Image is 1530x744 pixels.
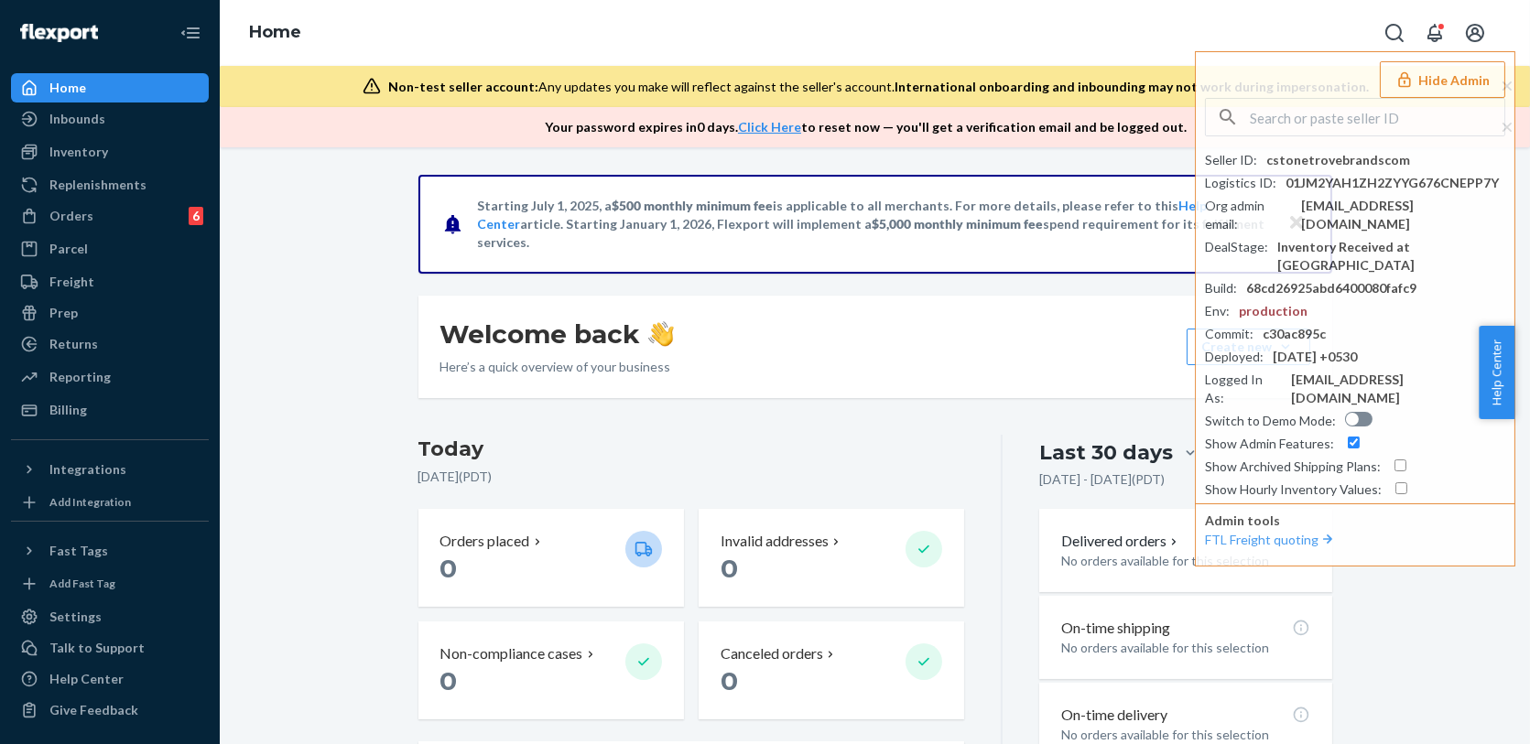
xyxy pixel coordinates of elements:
p: No orders available for this selection [1061,639,1309,657]
a: Help Center [11,664,209,694]
div: Add Integration [49,494,131,510]
div: c30ac895c [1263,325,1326,343]
button: Delivered orders [1061,531,1181,552]
p: On-time shipping [1061,618,1170,639]
button: Canceled orders 0 [699,621,964,719]
div: Orders [49,207,93,225]
div: Any updates you make will reflect against the seller's account. [388,78,1369,96]
a: Replenishments [11,170,209,199]
ol: breadcrumbs [234,6,316,59]
div: [EMAIL_ADDRESS][DOMAIN_NAME] [1291,371,1505,407]
button: Open notifications [1416,15,1453,51]
p: Canceled orders [721,643,823,664]
div: Integrations [49,460,126,479]
div: Replenishments [49,176,146,194]
div: Last 30 days [1039,438,1173,467]
a: Parcel [11,234,209,264]
a: FTL Freight quoting [1205,532,1337,547]
p: Non-compliance cases [440,643,583,664]
a: Home [249,22,301,42]
div: Parcel [49,240,88,258]
div: Reporting [49,368,111,386]
input: Search or paste seller ID [1250,99,1504,135]
button: Open account menu [1457,15,1493,51]
div: Give Feedback [49,701,138,719]
div: Switch to Demo Mode : [1205,412,1336,430]
h1: Welcome back [440,318,674,350]
span: International onboarding and inbounding may not work during impersonation. [895,79,1369,94]
button: Orders placed 0 [418,509,684,607]
a: Freight [11,267,209,297]
p: Your password expires in 0 days . to reset now — you'll get a verification email and be logged out. [545,118,1187,136]
button: Give Feedback [11,695,209,725]
h3: Today [418,435,965,464]
p: No orders available for this selection [1061,552,1309,570]
div: Returns [49,335,98,353]
div: Inventory Received at [GEOGRAPHIC_DATA] [1277,238,1505,275]
p: Admin tools [1205,512,1505,530]
p: [DATE] ( PDT ) [418,468,965,486]
a: Inbounds [11,104,209,134]
p: Here’s a quick overview of your business [440,358,674,376]
div: [DATE] +0530 [1273,348,1357,366]
button: Open Search Box [1376,15,1413,51]
div: Build : [1205,279,1237,297]
a: Click Here [738,119,801,135]
button: Non-compliance cases 0 [418,621,684,719]
a: Settings [11,602,209,631]
div: Talk to Support [49,639,145,657]
span: Non-test seller account: [388,79,538,94]
span: 0 [721,665,738,696]
img: hand-wave emoji [648,321,674,347]
span: 0 [721,553,738,584]
span: 0 [440,553,458,584]
a: Billing [11,395,209,425]
div: Settings [49,608,102,626]
button: Fast Tags [11,536,209,566]
div: Billing [49,401,87,419]
a: Reporting [11,362,209,392]
div: Inbounds [49,110,105,128]
div: Seller ID : [1205,151,1257,169]
div: Home [49,79,86,97]
div: Logged In As : [1205,371,1282,407]
p: Invalid addresses [721,531,829,552]
div: 68cd26925abd6400080fafc9 [1246,279,1416,297]
div: [EMAIL_ADDRESS][DOMAIN_NAME] [1302,197,1505,233]
p: Orders placed [440,531,530,552]
div: Deployed : [1205,348,1264,366]
div: Add Fast Tag [49,576,115,591]
p: [DATE] - [DATE] ( PDT ) [1039,470,1165,489]
span: $500 monthly minimum fee [613,198,774,213]
button: Help Center [1479,326,1514,419]
p: On-time delivery [1061,705,1167,726]
div: Show Hourly Inventory Values : [1205,480,1382,499]
div: Org admin email : [1205,197,1293,233]
a: Returns [11,329,209,359]
div: Commit : [1205,325,1253,343]
a: Talk to Support [11,633,209,663]
span: $5,000 monthly minimum fee [873,216,1044,232]
div: cstonetrovebrandscom [1266,151,1410,169]
div: Prep [49,304,78,322]
div: Fast Tags [49,542,108,560]
a: Orders6 [11,201,209,231]
div: Show Archived Shipping Plans : [1205,458,1381,476]
div: Show Admin Features : [1205,435,1334,453]
img: Flexport logo [20,24,98,42]
div: Inventory [49,143,108,161]
button: Invalid addresses 0 [699,509,964,607]
div: Help Center [49,670,124,688]
a: Prep [11,298,209,328]
div: DealStage : [1205,238,1268,256]
div: 01JM2YAH1ZH2ZYYG676CNEPP7Y [1286,174,1499,192]
button: Create new [1187,329,1310,365]
p: No orders available for this selection [1061,726,1309,744]
a: Add Fast Tag [11,573,209,595]
p: Starting July 1, 2025, a is applicable to all merchants. For more details, please refer to this a... [478,197,1270,252]
div: Freight [49,273,94,291]
a: Home [11,73,209,102]
button: Hide Admin [1380,61,1505,98]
